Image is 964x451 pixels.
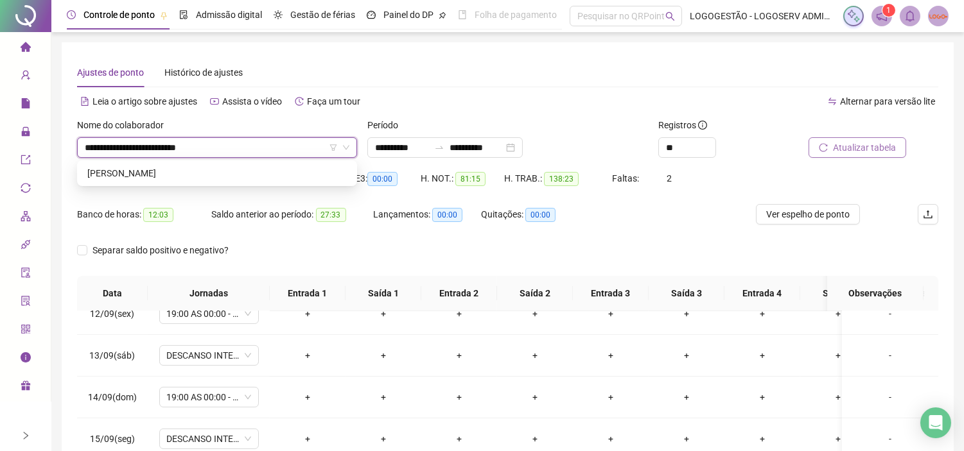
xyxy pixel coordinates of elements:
span: audit [21,262,31,287]
span: bell [904,10,916,22]
button: Ver espelho de ponto [756,204,860,225]
div: + [583,348,638,362]
div: + [280,390,335,404]
span: Controle de ponto [83,10,155,20]
div: + [735,307,790,321]
div: H. NOT.: [421,171,504,186]
div: - [852,390,928,404]
span: export [21,149,31,174]
span: Histórico de ajustes [164,67,243,78]
span: 00:00 [432,208,462,222]
span: apartment [21,205,31,231]
span: home [21,36,31,62]
div: + [811,348,866,362]
span: to [434,142,444,153]
span: Admissão digital [196,10,262,20]
span: Assista o vídeo [222,96,282,106]
div: HE 3: [349,171,421,186]
span: 00:00 [525,208,556,222]
span: Gestão de férias [290,10,355,20]
span: 19:00 AS 00:00 - 01:00 AS 07:00 [167,304,251,323]
div: [PERSON_NAME] [87,166,347,180]
div: + [280,432,335,446]
span: clock-circle [67,10,76,19]
span: 00:00 [367,172,398,186]
span: info-circle [21,346,31,372]
span: swap-right [434,142,444,153]
span: solution [21,290,31,316]
img: 2423 [929,6,948,26]
div: + [811,307,866,321]
th: Jornadas [148,276,270,311]
span: filter [329,144,337,151]
th: Data [77,276,148,311]
div: + [432,307,487,321]
span: api [21,234,31,259]
div: + [659,390,714,404]
div: + [432,390,487,404]
div: Open Intercom Messenger [920,407,951,438]
div: + [659,307,714,321]
span: Separar saldo positivo e negativo? [87,243,234,257]
div: + [280,307,335,321]
span: 14/09(dom) [88,392,137,402]
div: - [852,348,928,362]
span: pushpin [439,12,446,19]
th: Saída 3 [649,276,724,311]
span: lock [21,121,31,146]
span: DESCANSO INTER-JORNADA [167,346,251,365]
div: + [507,432,563,446]
div: + [356,390,411,404]
span: 12/09(sex) [91,309,135,319]
div: Banco de horas: [77,207,212,222]
div: + [735,348,790,362]
span: sync [21,177,31,203]
span: reload [819,143,828,152]
span: book [458,10,467,19]
th: Saída 2 [497,276,573,311]
span: Alternar para versão lite [840,96,935,106]
span: user-add [21,64,31,90]
span: 19:00 AS 00:00 - 01:00 AS 07:00 [167,387,251,407]
span: qrcode [21,318,31,344]
span: dashboard [367,10,376,19]
span: youtube [210,97,219,106]
span: notification [876,10,888,22]
div: + [735,390,790,404]
div: + [356,307,411,321]
span: 81:15 [455,172,486,186]
span: Folha de pagamento [475,10,557,20]
th: Saída 4 [800,276,876,311]
div: Lançamentos: [373,207,481,222]
span: file-text [80,97,89,106]
span: 27:33 [316,208,346,222]
div: EDEMILTON SANTOS NASCIMENTO [80,163,355,183]
div: - [852,432,928,446]
span: right [21,431,30,440]
span: 1 [887,6,891,15]
div: + [432,348,487,362]
img: sparkle-icon.fc2bf0ac1784a2077858766a79e2daf3.svg [846,9,861,23]
div: H. TRAB.: [504,171,612,186]
div: + [280,348,335,362]
span: Faltas: [612,173,641,183]
span: Painel do DP [383,10,434,20]
th: Saída 1 [346,276,421,311]
span: pushpin [160,12,168,19]
div: Quitações: [481,207,589,222]
span: down [342,144,350,151]
label: Período [367,118,407,132]
span: gift [21,375,31,400]
th: Entrada 4 [724,276,800,311]
div: + [583,307,638,321]
span: Ver espelho de ponto [766,207,850,221]
div: + [507,348,563,362]
span: Atualizar tabela [833,140,896,155]
span: upload [923,209,933,219]
div: + [507,390,563,404]
div: + [811,432,866,446]
div: + [811,390,866,404]
span: 2 [667,173,672,183]
th: Observações [827,276,924,311]
span: 12:03 [143,208,173,222]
